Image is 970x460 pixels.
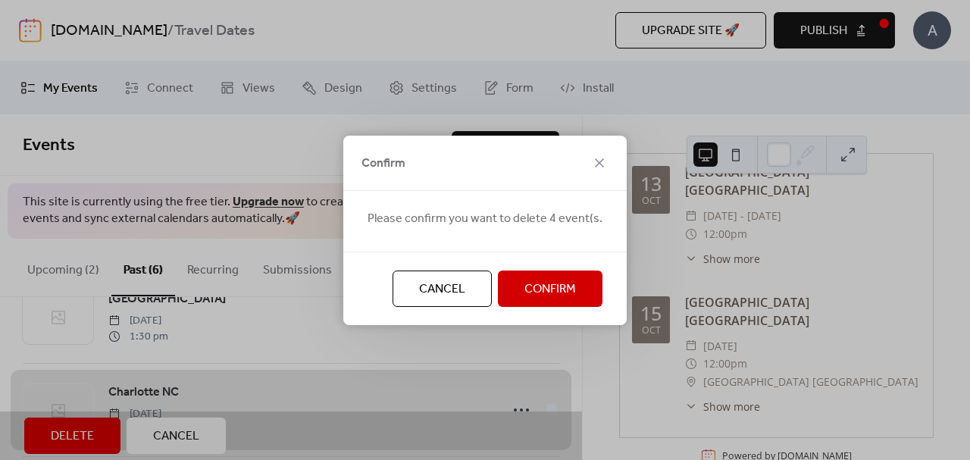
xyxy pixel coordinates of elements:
[419,280,465,299] span: Cancel
[361,155,405,173] span: Confirm
[524,280,576,299] span: Confirm
[393,271,492,307] button: Cancel
[498,271,602,307] button: Confirm
[368,210,602,228] span: Please confirm you want to delete 4 event(s.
